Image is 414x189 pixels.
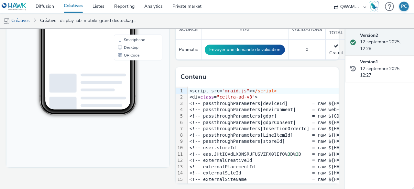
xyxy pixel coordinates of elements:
div: 4 [176,107,184,113]
div: 15 [176,176,184,183]
img: Hawk Academy [369,1,379,12]
span: 12:29 [46,25,53,28]
a: Créative : display-iab_mobile_grand destockage et crescendo 09 2025_na_300x600 [37,13,140,28]
div: 7 [176,126,184,132]
span: "mraid.js" [222,88,249,93]
span: Gratuit [329,43,343,56]
span: QR Code [117,151,133,155]
h3: Contenu [180,72,206,82]
div: 12 [176,157,184,164]
th: Validations [289,20,326,39]
th: Source [176,20,202,39]
span: "celtra-ad-v3" [217,94,255,100]
div: 11 [176,151,184,158]
td: Pubmatic [176,40,202,60]
li: Smartphone [109,134,155,142]
div: 16 [176,183,184,189]
span: 3 [288,152,290,157]
div: 2 [176,94,184,100]
div: 3 [176,100,184,107]
span: 3 [296,152,298,157]
div: 6 [176,120,184,126]
span: Smartphone [117,136,138,140]
button: Envoyer une demande de validation [205,45,285,55]
span: 0 [306,47,308,53]
strong: Version 1 [360,59,378,65]
div: 10 [176,145,184,151]
img: undefined Logo [2,3,27,11]
th: Coût total [326,20,347,39]
li: Desktop [109,142,155,149]
span: Desktop [117,143,132,147]
img: mobile [3,18,10,24]
div: 1 [176,88,184,94]
th: Etat [202,20,289,39]
div: 8 [176,132,184,139]
div: 12 septembre 2025, 12:27 [360,59,409,79]
li: QR Code [109,149,155,157]
div: 13 [176,164,184,170]
a: Hawk Academy [369,1,382,12]
span: /script> [255,88,277,93]
strong: Version 2 [360,32,378,38]
span: class [200,94,214,100]
div: 12 septembre 2025, 12:28 [360,32,409,52]
div: 5 [176,113,184,120]
div: 9 [176,138,184,145]
div: 14 [176,170,184,176]
div: PC [401,2,407,11]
